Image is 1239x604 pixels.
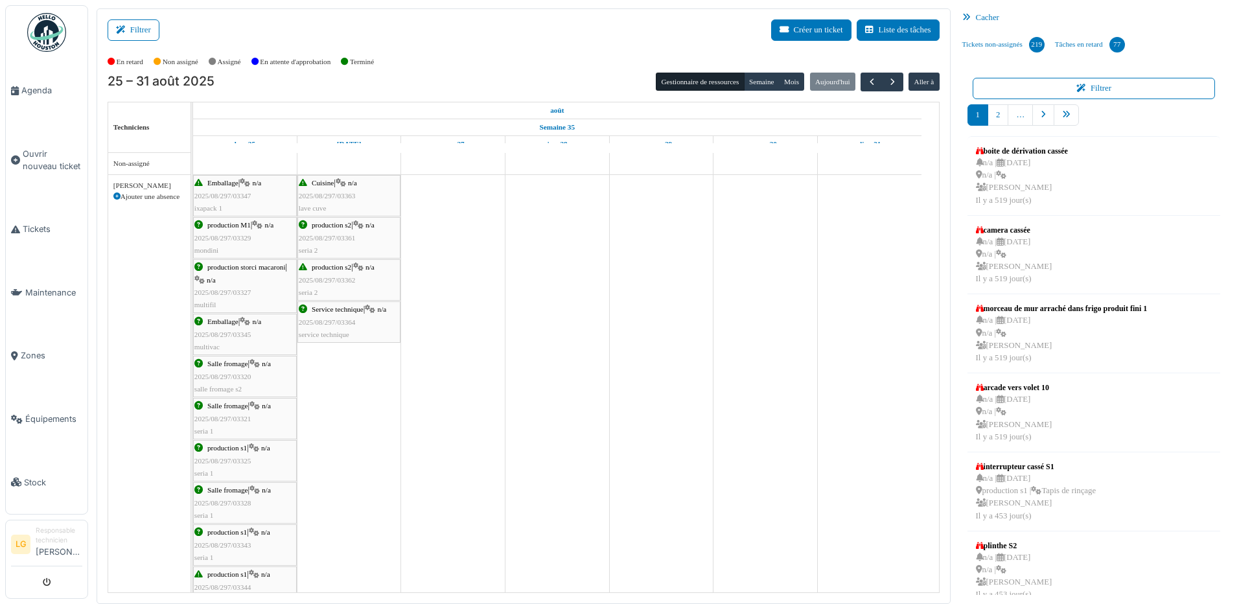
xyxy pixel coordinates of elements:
a: … [1008,104,1033,126]
a: 2 [988,104,1008,126]
span: n/a [365,263,375,271]
span: 2025/08/297/03345 [194,331,251,338]
div: | [194,219,295,257]
div: n/a | [DATE] production s1 | Tapis de rinçage [PERSON_NAME] Il y a 453 jour(s) [976,472,1096,522]
span: n/a [262,402,271,410]
div: arcade vers volet 10 [976,382,1052,393]
span: seria 2 [299,288,318,296]
span: 2025/08/297/03344 [194,583,251,591]
span: n/a [253,179,262,187]
a: Maintenance [6,261,87,325]
button: Filtrer [973,78,1216,99]
span: seria 1 [194,511,214,519]
span: 2025/08/297/03329 [194,234,251,242]
span: mondini [194,246,218,254]
img: Badge_color-CXgf-gQk.svg [27,13,66,52]
nav: pager [967,104,1221,136]
h2: 25 – 31 août 2025 [108,74,214,89]
div: | [194,261,295,311]
div: morceau de mur arraché dans frigo produit fini 1 [976,303,1148,314]
button: Filtrer [108,19,159,41]
a: 27 août 2025 [439,136,468,152]
label: Non assigné [163,56,198,67]
span: n/a [253,318,262,325]
span: multifil [194,301,216,308]
a: Agenda [6,59,87,122]
span: Zones [21,349,82,362]
span: 2025/08/297/03363 [299,192,356,200]
button: Semaine [744,73,780,91]
div: | [299,177,399,215]
a: Tickets [6,198,87,261]
span: production s1 [207,444,247,452]
button: Créer un ticket [771,19,851,41]
div: n/a | [DATE] n/a | [PERSON_NAME] Il y a 519 jour(s) [976,393,1052,443]
div: n/a | [DATE] n/a | [PERSON_NAME] Il y a 519 jour(s) [976,314,1148,364]
button: Liste des tâches [857,19,940,41]
span: Agenda [21,84,82,97]
span: Emballage [207,318,238,325]
span: production M1 [207,221,251,229]
span: 2025/08/297/03361 [299,234,356,242]
div: n/a | [DATE] n/a | [PERSON_NAME] Il y a 519 jour(s) [976,157,1068,207]
div: | [194,526,295,564]
a: Tâches en retard [1050,27,1130,62]
div: 219 [1029,37,1045,52]
label: Assigné [218,56,241,67]
a: 29 août 2025 [647,136,676,152]
button: Aller à [909,73,939,91]
div: interrupteur cassé S1 [976,461,1096,472]
span: 2025/08/297/03362 [299,276,356,284]
span: 2025/08/297/03327 [194,288,251,296]
a: boite de dérivation cassée n/a |[DATE] n/a | [PERSON_NAME]Il y a 519 jour(s) [973,142,1071,210]
a: Stock [6,450,87,514]
span: Salle fromage [207,360,248,367]
div: | [299,303,399,341]
span: n/a [265,221,274,229]
a: Tickets non-assignés [957,27,1050,62]
label: En attente d'approbation [260,56,330,67]
div: | [194,400,295,437]
div: Responsable technicien [36,526,82,546]
li: LG [11,535,30,554]
a: interrupteur cassé S1 n/a |[DATE] production s1 |Tapis de rinçage [PERSON_NAME]Il y a 453 jour(s) [973,458,1099,526]
span: 2025/08/297/03364 [299,318,356,326]
span: Salle fromage [207,486,248,494]
a: morceau de mur arraché dans frigo produit fini 1 n/a |[DATE] n/a | [PERSON_NAME]Il y a 519 jour(s) [973,299,1151,367]
span: n/a [262,360,271,367]
a: arcade vers volet 10 n/a |[DATE] n/a | [PERSON_NAME]Il y a 519 jour(s) [973,378,1056,447]
div: n/a | [DATE] n/a | [PERSON_NAME] Il y a 519 jour(s) [976,236,1052,286]
a: 30 août 2025 [750,136,780,152]
span: Salle fromage [207,402,248,410]
span: Emballage [207,179,238,187]
span: multivac [194,343,220,351]
div: Ajouter une absence [113,191,185,202]
button: Précédent [861,73,882,91]
div: plinthe S2 [976,540,1052,552]
div: | [194,484,295,522]
span: 2025/08/297/03347 [194,192,251,200]
span: n/a [365,221,375,229]
span: seria 1 [194,427,214,435]
span: production s1 [207,528,247,536]
div: | [299,261,399,299]
span: Cuisine [312,179,334,187]
div: Cacher [957,8,1231,27]
div: | [194,442,295,480]
a: 31 août 2025 [855,136,884,152]
span: production s2 [312,221,351,229]
span: n/a [207,276,216,284]
span: n/a [378,305,387,313]
span: Techniciens [113,123,150,131]
span: n/a [348,179,357,187]
a: LG Responsable technicien[PERSON_NAME] [11,526,82,566]
div: | [194,177,295,215]
span: n/a [262,486,271,494]
span: salle fromage s2 [194,385,242,393]
a: Zones [6,324,87,388]
li: [PERSON_NAME] [36,526,82,563]
span: n/a [261,570,270,578]
span: ixapack 1 [194,204,222,212]
span: service technique [299,331,349,338]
